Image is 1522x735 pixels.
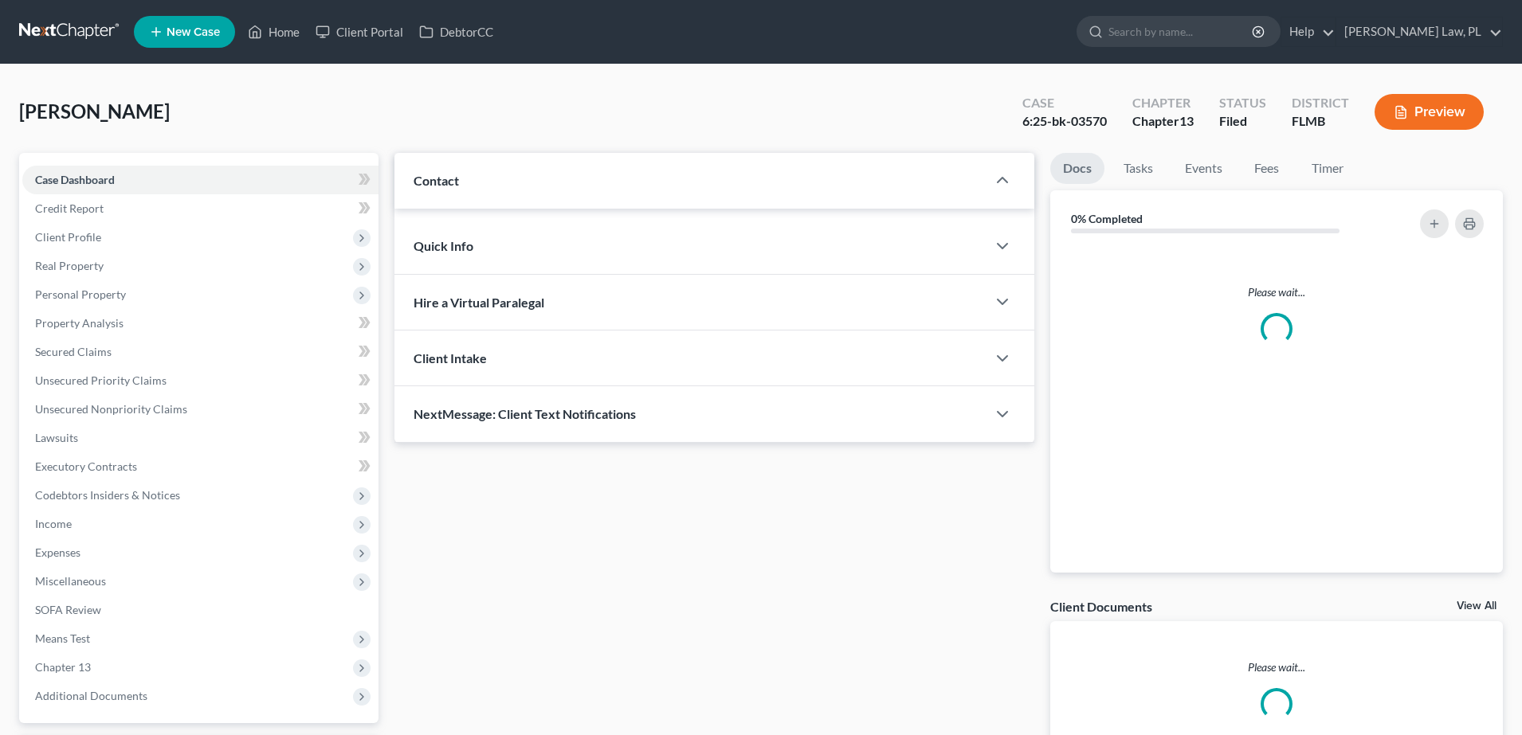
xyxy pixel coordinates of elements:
[308,18,411,46] a: Client Portal
[35,660,91,674] span: Chapter 13
[35,431,78,444] span: Lawsuits
[1172,153,1235,184] a: Events
[1022,94,1107,112] div: Case
[35,173,115,186] span: Case Dashboard
[1242,153,1293,184] a: Fees
[19,100,170,123] span: [PERSON_NAME]
[1299,153,1356,184] a: Timer
[35,545,80,559] span: Expenses
[1281,18,1335,46] a: Help
[35,574,106,588] span: Miscellaneous
[1219,94,1266,112] div: Status
[35,230,101,244] span: Client Profile
[35,631,90,645] span: Means Test
[35,402,187,416] span: Unsecured Nonpriority Claims
[414,295,544,310] span: Hire a Virtual Paralegal
[35,459,137,473] span: Executory Contracts
[22,166,379,194] a: Case Dashboard
[411,18,501,46] a: DebtorCC
[240,18,308,46] a: Home
[22,338,379,366] a: Secured Claims
[1111,153,1166,184] a: Tasks
[167,26,220,38] span: New Case
[35,316,124,330] span: Property Analysis
[22,424,379,452] a: Lawsuits
[1375,94,1484,130] button: Preview
[22,309,379,338] a: Property Analysis
[1219,112,1266,131] div: Filed
[35,201,104,215] span: Credit Report
[35,373,167,387] span: Unsecured Priority Claims
[414,350,487,366] span: Client Intake
[35,259,104,272] span: Real Property
[35,488,180,502] span: Codebtors Insiders & Notices
[1050,153,1104,184] a: Docs
[1108,17,1254,46] input: Search by name...
[414,238,473,253] span: Quick Info
[35,287,126,301] span: Personal Property
[35,517,72,530] span: Income
[1179,113,1194,128] span: 13
[22,395,379,424] a: Unsecured Nonpriority Claims
[1336,18,1502,46] a: [PERSON_NAME] Law, PL
[1071,212,1143,225] strong: 0% Completed
[1022,112,1107,131] div: 6:25-bk-03570
[22,596,379,624] a: SOFA Review
[1132,94,1194,112] div: Chapter
[414,406,636,421] span: NextMessage: Client Text Notifications
[1050,659,1503,675] p: Please wait...
[1063,284,1490,300] p: Please wait...
[35,603,101,616] span: SOFA Review
[1292,94,1349,112] div: District
[1132,112,1194,131] div: Chapter
[22,194,379,223] a: Credit Report
[1457,600,1497,612] a: View All
[1050,598,1152,615] div: Client Documents
[1292,112,1349,131] div: FLMB
[35,689,147,702] span: Additional Documents
[414,173,459,188] span: Contact
[35,345,112,358] span: Secured Claims
[22,366,379,395] a: Unsecured Priority Claims
[22,452,379,481] a: Executory Contracts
